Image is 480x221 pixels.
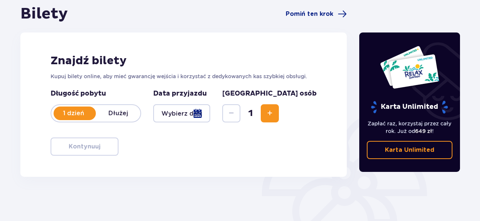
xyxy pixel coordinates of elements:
[261,104,279,122] button: Increase
[51,89,141,98] p: Długość pobytu
[51,109,96,117] p: 1 dzień
[51,138,118,156] button: Kontynuuj
[69,142,100,151] p: Kontynuuj
[222,89,317,98] p: [GEOGRAPHIC_DATA] osób
[370,100,449,114] p: Karta Unlimited
[222,104,240,122] button: Decrease
[242,108,259,119] span: 1
[415,128,432,134] span: 649 zł
[385,146,434,154] p: Karta Unlimited
[20,5,68,23] h1: Bilety
[51,54,317,68] h2: Znajdź bilety
[96,109,140,117] p: Dłużej
[286,9,347,19] a: Pomiń ten krok
[367,120,453,135] p: Zapłać raz, korzystaj przez cały rok. Już od !
[286,10,333,18] span: Pomiń ten krok
[51,73,317,80] p: Kupuj bilety online, aby mieć gwarancję wejścia i korzystać z dedykowanych kas szybkiej obsługi.
[153,89,207,98] p: Data przyjazdu
[367,141,453,159] a: Karta Unlimited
